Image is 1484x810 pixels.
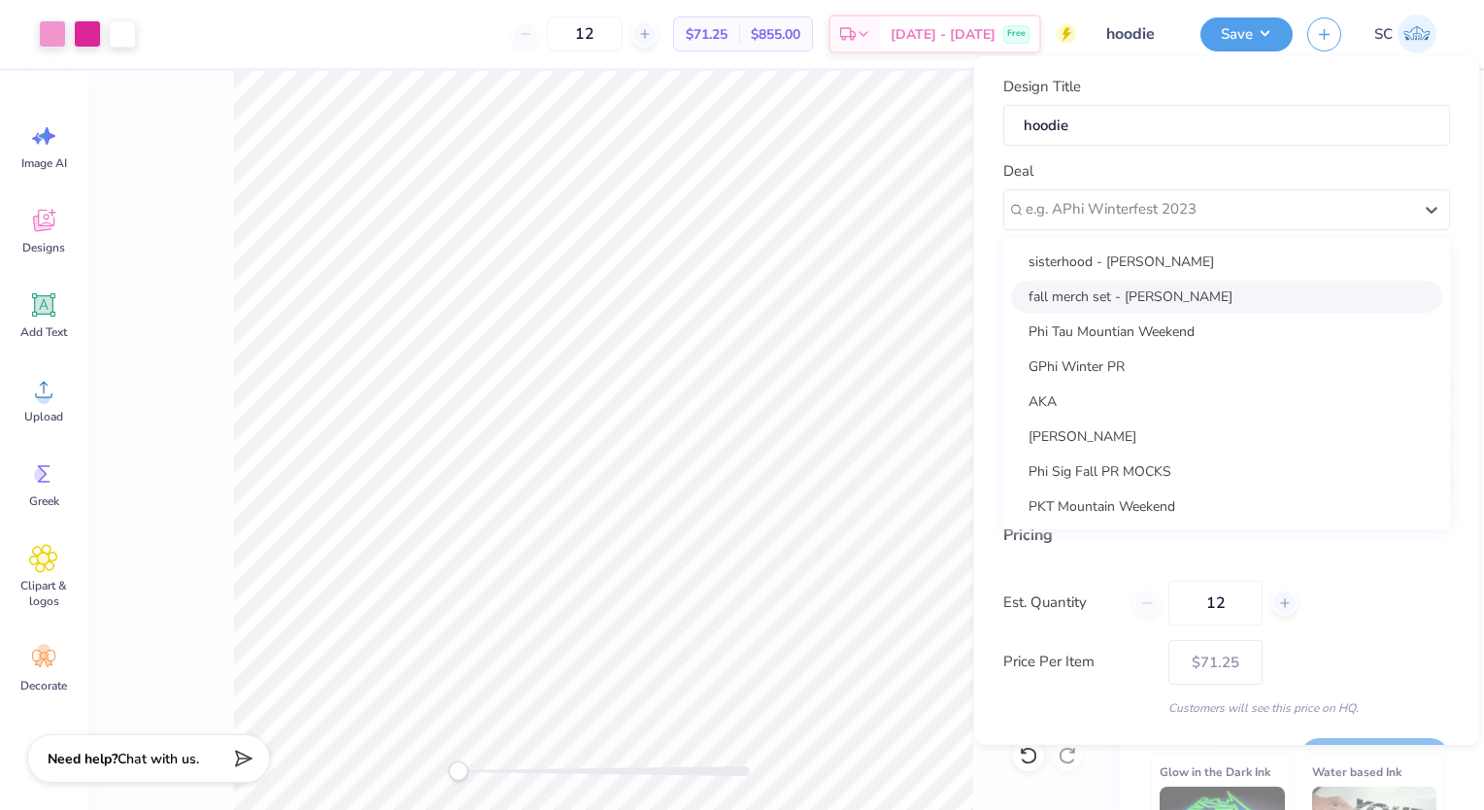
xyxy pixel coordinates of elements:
[1011,524,1442,557] div: Phi Chi Theta Merch
[1011,315,1442,347] div: Phi Tau Mountian Weekend
[1398,15,1436,53] img: Sadie Case
[1007,27,1026,41] span: Free
[1003,591,1119,614] label: Est. Quantity
[1003,160,1033,183] label: Deal
[1011,385,1442,417] div: AKA
[1011,245,1442,277] div: sisterhood - [PERSON_NAME]
[1374,23,1393,46] span: SC
[1091,15,1186,53] input: Untitled Design
[449,761,468,781] div: Accessibility label
[1003,523,1450,546] div: Pricing
[1003,698,1450,716] div: Customers will see this price on HQ.
[1011,420,1442,452] div: [PERSON_NAME]
[1011,455,1442,487] div: Phi Sig Fall PR MOCKS
[29,493,59,509] span: Greek
[20,324,67,340] span: Add Text
[21,155,67,171] span: Image AI
[20,678,67,693] span: Decorate
[12,578,76,609] span: Clipart & logos
[751,24,800,45] span: $855.00
[48,750,118,768] strong: Need help?
[1160,761,1270,782] span: Glow in the Dark Ink
[1312,761,1401,782] span: Water based Ink
[1011,280,1442,312] div: fall merch set - [PERSON_NAME]
[24,409,63,424] span: Upload
[1168,580,1263,624] input: – –
[1011,350,1442,382] div: GPhi Winter PR
[1200,17,1293,51] button: Save
[1011,489,1442,522] div: PKT Mountain Weekend
[547,17,623,51] input: – –
[1003,651,1154,673] label: Price Per Item
[118,750,199,768] span: Chat with us.
[1003,76,1081,98] label: Design Title
[891,24,995,45] span: [DATE] - [DATE]
[22,240,65,255] span: Designs
[686,24,727,45] span: $71.25
[1366,15,1445,53] a: SC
